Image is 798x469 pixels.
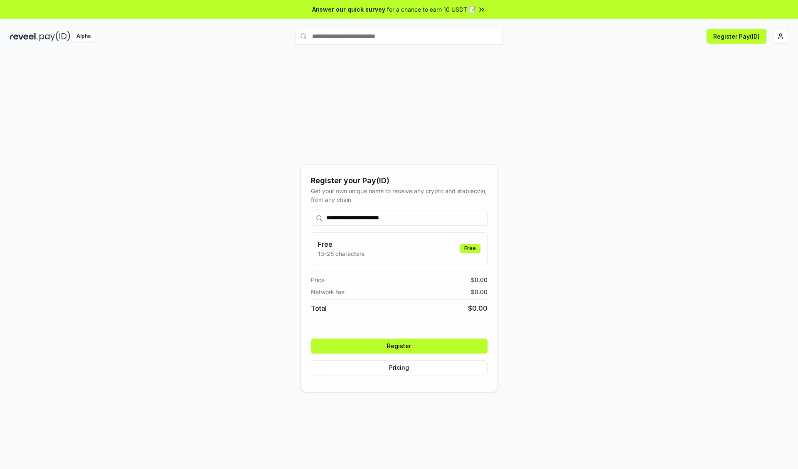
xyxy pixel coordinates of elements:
[468,303,488,313] span: $ 0.00
[318,239,365,249] h3: Free
[312,5,385,14] span: Answer our quick survey
[471,275,488,284] span: $ 0.00
[39,31,70,42] img: pay_id
[318,249,365,258] p: 13-25 characters
[311,360,488,375] button: Pricing
[311,303,327,313] span: Total
[460,244,480,253] div: Free
[311,175,488,187] div: Register your Pay(ID)
[311,187,488,204] div: Get your own unique name to receive any crypto and stablecoin, from any chain
[72,31,95,42] div: Alpha
[311,287,345,296] span: Network fee
[311,339,488,354] button: Register
[471,287,488,296] span: $ 0.00
[387,5,476,14] span: for a chance to earn 10 USDT 📝
[707,29,766,44] button: Register Pay(ID)
[10,31,38,42] img: reveel_dark
[311,275,325,284] span: Price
